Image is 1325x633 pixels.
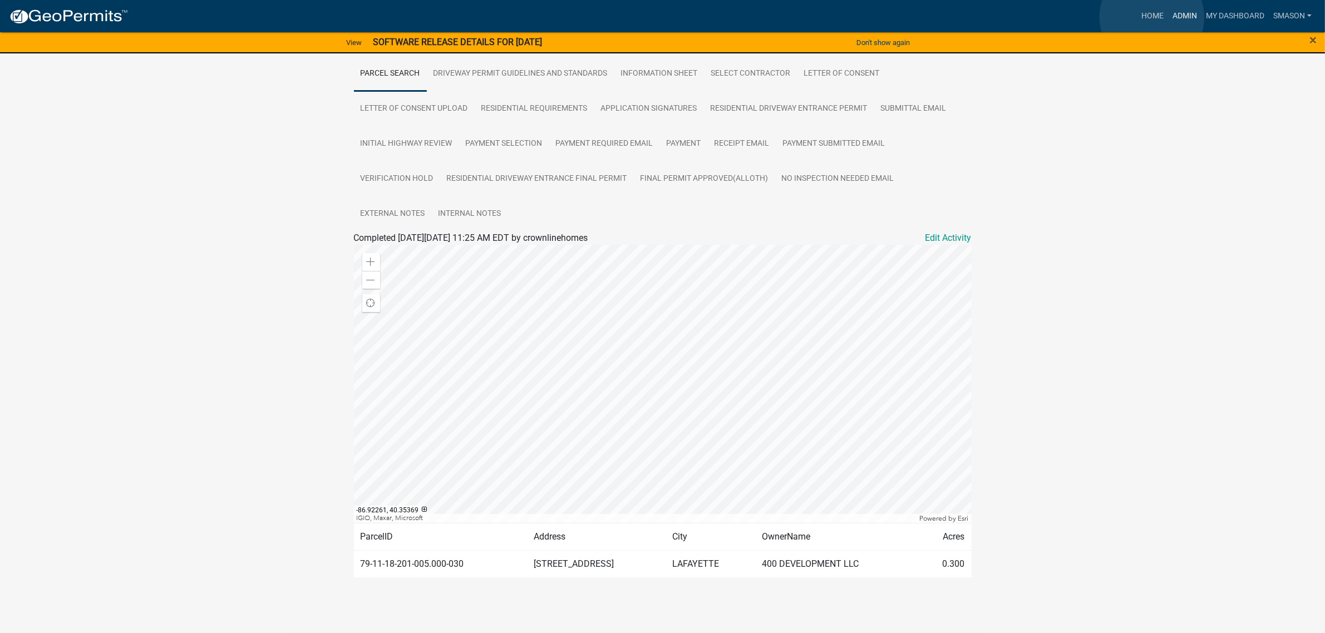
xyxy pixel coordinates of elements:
td: Acres [919,523,972,551]
a: Home [1137,6,1168,27]
a: Information Sheet [614,56,705,92]
a: My Dashboard [1201,6,1269,27]
td: Address [527,523,666,551]
a: Payment [660,126,708,162]
a: Admin [1168,6,1201,27]
a: Submittal Email [874,91,953,127]
a: Esri [958,515,969,522]
td: [STREET_ADDRESS] [527,551,666,578]
div: Find my location [362,294,380,312]
td: ParcelID [354,523,528,551]
a: Residential Driveway Entrance Permit [704,91,874,127]
a: Parcel search [354,56,427,92]
span: Completed [DATE][DATE] 11:25 AM EDT by crownlinehomes [354,233,588,243]
a: No Inspection Needed Email [775,161,901,197]
div: Zoom in [362,253,380,271]
td: LAFAYETTE [666,551,755,578]
td: 0.300 [919,551,972,578]
a: Verification Hold [354,161,440,197]
a: External Notes [354,196,432,232]
button: Don't show again [852,33,914,52]
a: Initial Highway Review [354,126,459,162]
div: Powered by [917,514,972,523]
td: OwnerName [755,523,919,551]
a: Select contractor [705,56,797,92]
a: Payment Required Email [549,126,660,162]
a: Residential Driveway Entrance Final Permit [440,161,634,197]
a: Letter of Consent Upload [354,91,475,127]
td: City [666,523,755,551]
a: View [342,33,366,52]
a: Letter Of Consent [797,56,886,92]
a: Final Permit Approved(AllOth) [634,161,775,197]
a: Driveway Permit Guidelines and Standards [427,56,614,92]
div: IGIO, Maxar, Microsoft [354,514,917,523]
a: Internal Notes [432,196,508,232]
span: × [1309,32,1317,48]
td: 79-11-18-201-005.000-030 [354,551,528,578]
a: Payment Selection [459,126,549,162]
a: Smason [1269,6,1316,27]
a: Payment Submitted Email [776,126,892,162]
a: Application Signatures [594,91,704,127]
a: Receipt Email [708,126,776,162]
a: Edit Activity [925,231,972,245]
strong: SOFTWARE RELEASE DETAILS FOR [DATE] [373,37,542,47]
button: Close [1309,33,1317,47]
td: 400 DEVELOPMENT LLC [755,551,919,578]
div: Zoom out [362,271,380,289]
a: Residential Requirements [475,91,594,127]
